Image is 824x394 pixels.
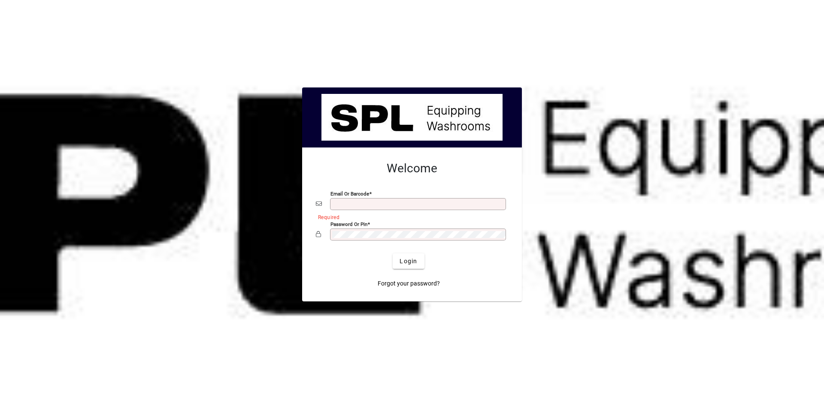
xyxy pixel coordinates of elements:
[318,212,501,221] mat-error: Required
[378,279,440,288] span: Forgot your password?
[400,257,417,266] span: Login
[374,276,443,291] a: Forgot your password?
[330,191,369,197] mat-label: Email or Barcode
[316,161,508,176] h2: Welcome
[330,221,367,227] mat-label: Password or Pin
[393,253,424,269] button: Login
